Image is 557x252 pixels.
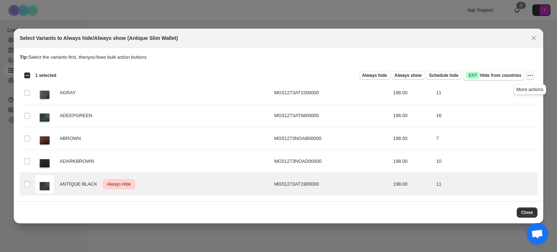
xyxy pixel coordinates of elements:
img: MG51273_AT19_color_01.jpg [36,175,54,193]
span: ADARKBROWN [59,158,98,165]
strong: Tip: [20,54,28,60]
button: SuccessENTHide from countries [463,70,524,80]
span: ANTIQUE BLACK [59,181,101,188]
td: 11 [434,82,537,104]
span: ENT [469,73,477,78]
td: 7 [434,127,537,150]
td: 198.00 [391,150,434,173]
span: Always Hide [106,180,132,189]
img: MG51273_NOAD_color_01.jpg [36,152,54,170]
span: ABROWN [59,135,84,142]
td: MG51273AT6800000 [272,104,391,127]
td: 11 [434,173,537,196]
a: Open chat [527,223,548,245]
td: 198.00 [391,127,434,150]
td: MG51273NOAD00000 [272,150,391,173]
td: 198.00 [391,82,434,104]
img: MG51273_AT68_color_01.jpg [36,107,54,125]
td: MG51273AT1900000 [272,173,391,196]
button: Close [529,33,539,43]
td: MG51273NOAB00000 [272,127,391,150]
p: Select the variants first, then you'll see bulk action buttons [20,54,537,61]
td: 198.00 [391,104,434,127]
span: Hide from countries [466,72,521,79]
span: ADEEPGREEN [59,112,96,119]
td: 198.00 [391,173,434,196]
span: Always hide [362,73,387,78]
button: Schedule hide [426,71,461,80]
img: MG51273_NOAB_color_01.jpg [36,129,54,148]
h2: Select Variants to Always hide/Always show (Antique Slim Wallet) [20,34,178,42]
span: AGRAY [59,89,79,96]
td: 16 [434,104,537,127]
button: Always show [392,71,425,80]
button: More actions [526,71,535,80]
span: Schedule hide [429,73,458,78]
span: Always show [395,73,422,78]
td: MG51273AT1500000 [272,82,391,104]
button: Close [517,207,537,218]
span: 1 selected [35,73,56,78]
button: Always hide [359,71,390,80]
span: Close [521,210,533,215]
img: MG51273_AT15_color_01.jpg [36,84,54,102]
td: 10 [434,150,537,173]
